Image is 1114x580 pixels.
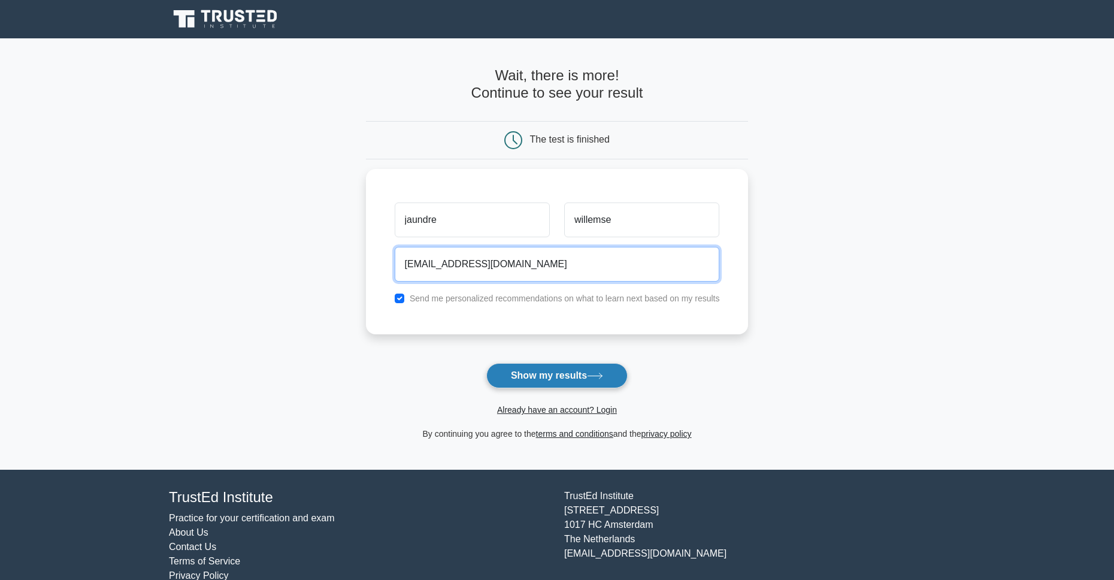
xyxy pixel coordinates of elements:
[486,363,628,388] button: Show my results
[564,203,719,237] input: Last name
[359,427,756,441] div: By continuing you agree to the and the
[169,489,550,506] h4: TrustEd Institute
[169,527,208,537] a: About Us
[530,134,610,144] div: The test is finished
[169,556,240,566] a: Terms of Service
[395,203,550,237] input: First name
[395,247,720,282] input: Email
[536,429,613,439] a: terms and conditions
[169,513,335,523] a: Practice for your certification and exam
[410,294,720,303] label: Send me personalized recommendations on what to learn next based on my results
[169,542,216,552] a: Contact Us
[497,405,617,415] a: Already have an account? Login
[641,429,692,439] a: privacy policy
[366,67,749,102] h4: Wait, there is more! Continue to see your result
